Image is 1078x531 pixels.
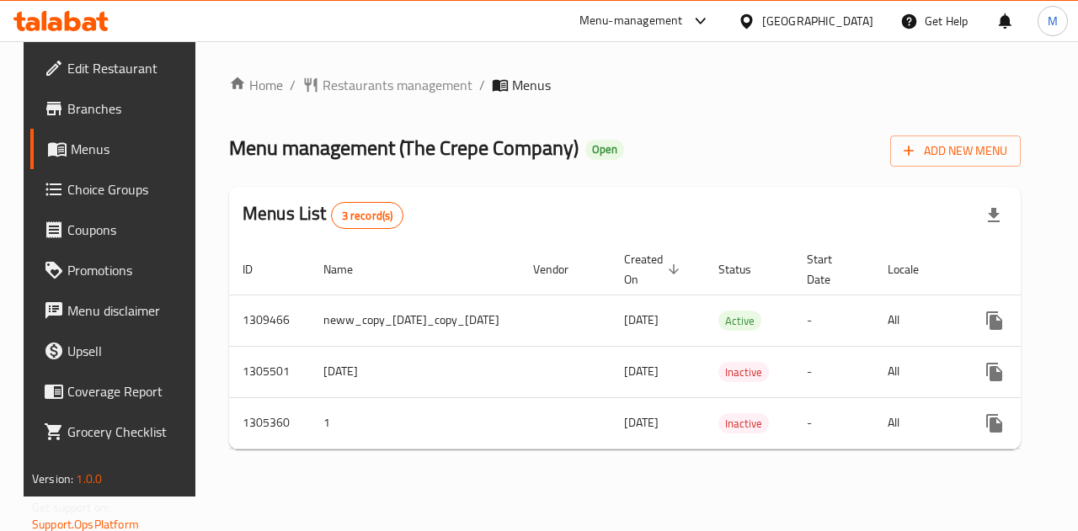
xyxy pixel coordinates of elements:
span: 1.0.0 [76,468,102,490]
td: 1305360 [229,397,310,449]
span: Name [323,259,375,279]
nav: breadcrumb [229,75,1021,95]
div: Inactive [718,362,769,382]
span: Menu management ( The Crepe Company ) [229,129,579,167]
span: Promotions [67,260,190,280]
span: Start Date [807,249,854,289]
a: Upsell [30,331,204,371]
span: [DATE] [624,309,659,331]
span: Active [718,311,761,331]
a: Branches [30,88,204,129]
button: Add New Menu [890,135,1021,167]
td: - [793,397,874,449]
a: Grocery Checklist [30,412,204,452]
span: Get support on: [32,496,109,518]
span: [DATE] [624,412,659,433]
span: Created On [624,249,685,289]
td: - [793,295,874,346]
span: Edit Restaurant [67,58,190,78]
span: Menus [71,139,190,159]
h2: Menus List [243,201,403,229]
span: Add New Menu [904,141,1007,162]
span: Locale [888,259,941,279]
a: Restaurants management [302,75,472,95]
a: Promotions [30,250,204,290]
span: ID [243,259,275,279]
button: more [974,300,1015,341]
div: Open [585,140,624,160]
td: 1 [310,397,520,449]
button: more [974,352,1015,392]
span: [DATE] [624,360,659,382]
div: Menu-management [579,11,683,31]
td: All [874,295,961,346]
a: Coupons [30,210,204,250]
td: - [793,346,874,397]
a: Edit Restaurant [30,48,204,88]
td: [DATE] [310,346,520,397]
div: [GEOGRAPHIC_DATA] [762,12,873,30]
button: Change Status [1015,300,1055,341]
span: 3 record(s) [332,208,403,224]
td: 1305501 [229,346,310,397]
span: Menus [512,75,551,95]
span: Grocery Checklist [67,422,190,442]
span: Menu disclaimer [67,300,190,321]
span: Coverage Report [67,381,190,401]
td: All [874,397,961,449]
span: Inactive [718,414,769,433]
span: M [1048,12,1058,30]
td: 1309466 [229,295,310,346]
button: Change Status [1015,352,1055,392]
span: Upsell [67,341,190,361]
button: more [974,403,1015,443]
span: Version: [32,468,73,490]
span: Status [718,259,773,279]
a: Menus [30,129,204,169]
button: Change Status [1015,403,1055,443]
a: Home [229,75,283,95]
a: Menu disclaimer [30,290,204,331]
span: Vendor [533,259,590,279]
div: Export file [974,195,1014,236]
li: / [290,75,296,95]
td: neww_copy_[DATE]_copy_[DATE] [310,295,520,346]
span: Branches [67,98,190,119]
span: Coupons [67,220,190,240]
span: Choice Groups [67,179,190,199]
span: Open [585,142,624,157]
span: Inactive [718,363,769,382]
a: Coverage Report [30,371,204,412]
div: Total records count [331,202,404,229]
li: / [479,75,485,95]
div: Active [718,311,761,331]
td: All [874,346,961,397]
span: Restaurants management [323,75,472,95]
a: Choice Groups [30,169,204,210]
